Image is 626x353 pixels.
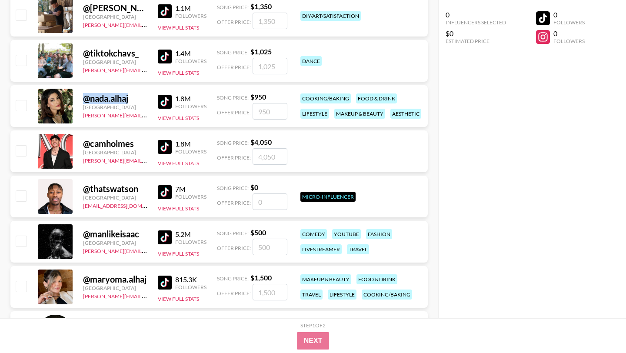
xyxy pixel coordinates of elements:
[83,3,147,13] div: @ [PERSON_NAME].gee__
[553,19,585,26] div: Followers
[158,205,199,212] button: View Full Stats
[332,229,361,239] div: youtube
[446,29,506,38] div: $0
[300,192,356,202] div: Micro-Influencer
[253,13,287,29] input: 1,350
[253,284,287,300] input: 1,500
[553,10,585,19] div: 0
[175,140,206,148] div: 1.8M
[217,94,249,101] span: Song Price:
[253,239,287,255] input: 500
[300,56,322,66] div: dance
[83,246,212,254] a: [PERSON_NAME][EMAIL_ADDRESS][DOMAIN_NAME]
[356,274,397,284] div: food & drink
[83,138,147,149] div: @ camholmes
[83,93,147,104] div: @ nada.alhaj
[217,200,251,206] span: Offer Price:
[175,185,206,193] div: 7M
[83,291,212,300] a: [PERSON_NAME][EMAIL_ADDRESS][DOMAIN_NAME]
[158,24,199,31] button: View Full Stats
[158,185,172,199] img: TikTok
[83,274,147,285] div: @ maryoma.alhaj
[250,273,272,282] strong: $ 1,500
[83,48,147,59] div: @ tiktokchavs_
[83,201,170,209] a: [EMAIL_ADDRESS][DOMAIN_NAME]
[253,148,287,165] input: 4,050
[175,275,206,284] div: 815.3K
[250,228,266,236] strong: $ 500
[217,140,249,146] span: Song Price:
[175,148,206,155] div: Followers
[83,240,147,246] div: [GEOGRAPHIC_DATA]
[217,19,251,25] span: Offer Price:
[334,109,385,119] div: makeup & beauty
[250,2,272,10] strong: $ 1,350
[217,4,249,10] span: Song Price:
[300,229,327,239] div: comedy
[250,138,272,146] strong: $ 4,050
[300,93,351,103] div: cooking/baking
[300,109,329,119] div: lifestyle
[217,185,249,191] span: Song Price:
[175,49,206,58] div: 1.4M
[83,104,147,110] div: [GEOGRAPHIC_DATA]
[83,183,147,194] div: @ thatswatson
[175,239,206,245] div: Followers
[175,284,206,290] div: Followers
[175,193,206,200] div: Followers
[83,149,147,156] div: [GEOGRAPHIC_DATA]
[253,58,287,74] input: 1,025
[347,244,369,254] div: travel
[175,58,206,64] div: Followers
[356,93,397,103] div: food & drink
[158,140,172,154] img: TikTok
[158,296,199,302] button: View Full Stats
[83,59,147,65] div: [GEOGRAPHIC_DATA]
[217,245,251,251] span: Offer Price:
[158,276,172,290] img: TikTok
[175,94,206,103] div: 1.8M
[366,229,392,239] div: fashion
[83,156,253,164] a: [PERSON_NAME][EMAIL_ADDRESS][PERSON_NAME][DOMAIN_NAME]
[158,70,199,76] button: View Full Stats
[158,230,172,244] img: TikTok
[83,110,212,119] a: [PERSON_NAME][EMAIL_ADDRESS][DOMAIN_NAME]
[158,50,172,63] img: TikTok
[253,193,287,210] input: 0
[300,11,361,21] div: diy/art/satisfaction
[158,4,172,18] img: TikTok
[217,290,251,296] span: Offer Price:
[83,13,147,20] div: [GEOGRAPHIC_DATA]
[175,230,206,239] div: 5.2M
[446,19,506,26] div: Influencers Selected
[446,38,506,44] div: Estimated Price
[217,49,249,56] span: Song Price:
[300,244,342,254] div: livestreamer
[83,194,147,201] div: [GEOGRAPHIC_DATA]
[158,160,199,167] button: View Full Stats
[250,183,258,191] strong: $ 0
[300,274,351,284] div: makeup & beauty
[250,47,272,56] strong: $ 1,025
[217,275,249,282] span: Song Price:
[553,29,585,38] div: 0
[83,65,212,73] a: [PERSON_NAME][EMAIL_ADDRESS][DOMAIN_NAME]
[328,290,356,300] div: lifestyle
[83,20,212,28] a: [PERSON_NAME][EMAIL_ADDRESS][DOMAIN_NAME]
[217,109,251,116] span: Offer Price:
[158,95,172,109] img: TikTok
[217,154,251,161] span: Offer Price:
[217,230,249,236] span: Song Price:
[175,103,206,110] div: Followers
[83,285,147,291] div: [GEOGRAPHIC_DATA]
[297,332,330,350] button: Next
[253,103,287,120] input: 950
[300,322,326,329] div: Step 1 of 2
[300,290,323,300] div: travel
[362,290,412,300] div: cooking/baking
[390,109,421,119] div: aesthetic
[158,115,199,121] button: View Full Stats
[175,4,206,13] div: 1.1M
[175,13,206,19] div: Followers
[553,38,585,44] div: Followers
